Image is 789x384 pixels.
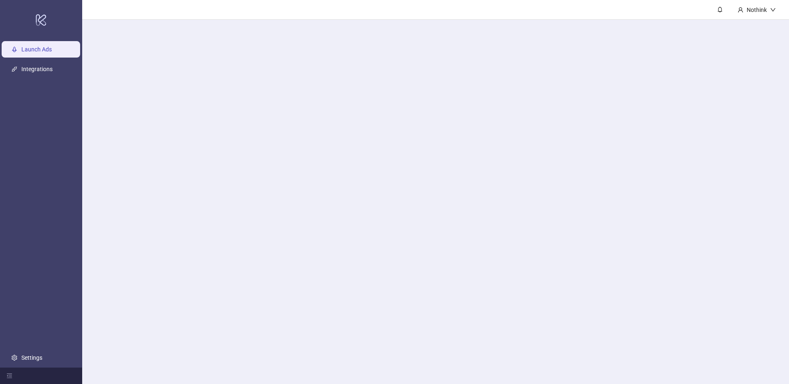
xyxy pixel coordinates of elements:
[21,354,42,361] a: Settings
[7,373,12,379] span: menu-fold
[21,66,53,72] a: Integrations
[743,5,770,14] div: Nothink
[738,7,743,13] span: user
[770,7,776,13] span: down
[717,7,723,12] span: bell
[21,46,52,53] a: Launch Ads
